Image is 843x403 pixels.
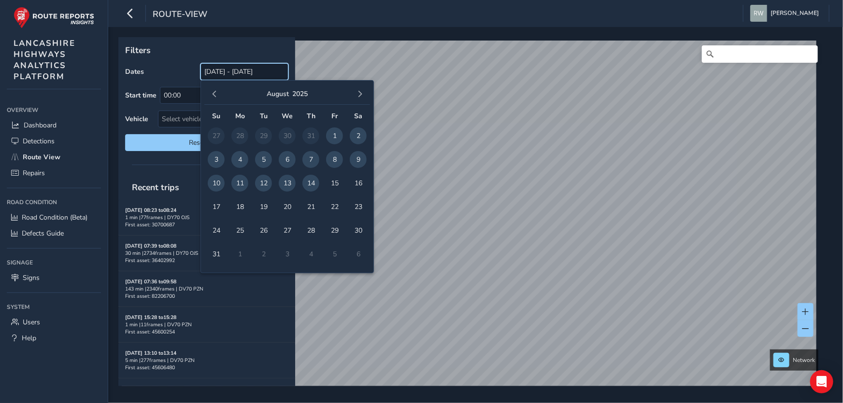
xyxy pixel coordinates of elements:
[302,151,319,168] span: 7
[7,149,101,165] a: Route View
[125,257,175,264] span: First asset: 36402992
[125,134,288,151] button: Reset filters
[22,334,36,343] span: Help
[231,222,248,239] span: 25
[125,321,288,328] div: 1 min | 11 frames | DV70 PZN
[231,175,248,192] span: 11
[125,67,144,76] label: Dates
[125,175,186,200] span: Recent trips
[24,121,57,130] span: Dashboard
[231,151,248,168] span: 4
[23,168,45,178] span: Repairs
[750,5,822,22] button: [PERSON_NAME]
[125,285,288,292] div: 143 min | 2340 frames | DV70 PZN
[158,111,272,127] div: Select vehicle
[7,133,101,149] a: Detections
[279,222,296,239] span: 27
[23,153,60,162] span: Route View
[23,273,40,282] span: Signs
[14,7,94,28] img: rr logo
[7,270,101,286] a: Signs
[125,385,176,392] strong: [DATE] 12:26 to 14:59
[255,222,272,239] span: 26
[793,356,815,364] span: Network
[208,151,225,168] span: 3
[231,198,248,215] span: 18
[282,111,293,121] span: We
[125,91,157,100] label: Start time
[125,328,175,335] span: First asset: 45600254
[350,175,367,192] span: 16
[235,111,245,121] span: Mo
[125,221,175,228] span: First asset: 30700687
[292,89,308,98] button: 2025
[7,165,101,181] a: Repairs
[125,250,288,257] div: 30 min | 2734 frames | DY70 OJS
[7,314,101,330] a: Users
[208,175,225,192] span: 10
[279,151,296,168] span: 6
[7,330,101,346] a: Help
[208,198,225,215] span: 17
[326,222,343,239] span: 29
[7,255,101,270] div: Signage
[302,198,319,215] span: 21
[260,111,268,121] span: Tu
[7,225,101,241] a: Defects Guide
[7,300,101,314] div: System
[326,198,343,215] span: 22
[125,292,175,300] span: First asset: 82206700
[125,349,176,357] strong: [DATE] 13:10 to 13:14
[702,45,818,63] input: Search
[125,357,288,364] div: 5 min | 277 frames | DV70 PZN
[212,111,220,121] span: Su
[810,370,833,393] div: Open Intercom Messenger
[255,175,272,192] span: 12
[7,195,101,209] div: Road Condition
[326,175,343,192] span: 15
[14,38,75,82] span: LANCASHIRE HIGHWAYS ANALYTICS PLATFORM
[307,111,315,121] span: Th
[771,5,819,22] span: [PERSON_NAME]
[331,111,338,121] span: Fr
[122,41,816,397] canvas: Map
[153,8,207,22] span: route-view
[350,198,367,215] span: 23
[350,127,367,144] span: 2
[23,137,55,146] span: Detections
[22,213,87,222] span: Road Condition (Beta)
[255,151,272,168] span: 5
[208,222,225,239] span: 24
[125,278,176,285] strong: [DATE] 07:36 to 09:58
[125,242,176,250] strong: [DATE] 07:39 to 08:08
[279,175,296,192] span: 13
[7,103,101,117] div: Overview
[750,5,767,22] img: diamond-layout
[326,151,343,168] span: 8
[125,207,176,214] strong: [DATE] 08:23 to 08:24
[125,314,176,321] strong: [DATE] 15:28 to 15:28
[354,111,362,121] span: Sa
[132,138,281,147] span: Reset filters
[125,114,148,124] label: Vehicle
[255,198,272,215] span: 19
[125,214,288,221] div: 1 min | 77 frames | DY70 OJS
[302,222,319,239] span: 28
[267,89,289,98] button: August
[302,175,319,192] span: 14
[125,44,288,56] p: Filters
[125,364,175,371] span: First asset: 45606480
[23,318,40,327] span: Users
[208,246,225,263] span: 31
[22,229,64,238] span: Defects Guide
[350,222,367,239] span: 30
[279,198,296,215] span: 20
[7,117,101,133] a: Dashboard
[350,151,367,168] span: 9
[7,209,101,225] a: Road Condition (Beta)
[326,127,343,144] span: 1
